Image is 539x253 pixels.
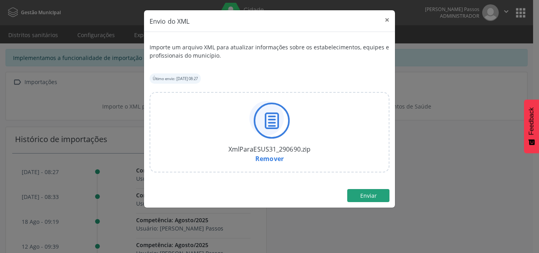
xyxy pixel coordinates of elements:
small: Último envio: [DATE] 08:27 [153,76,198,81]
div: Importe um arquivo XML para atualizar informações sobre os estabelecimentos, equipes e profission... [150,37,389,65]
span: Feedback [528,107,535,135]
button: Close [379,10,395,30]
button: Enviar [347,189,389,202]
button: Feedback - Mostrar pesquisa [524,99,539,153]
span: Enviar [360,192,377,199]
div: XmlParaESUS31_290690.zip [159,144,380,154]
span: Envio do XML [150,17,189,26]
a: Remover [255,154,284,163]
